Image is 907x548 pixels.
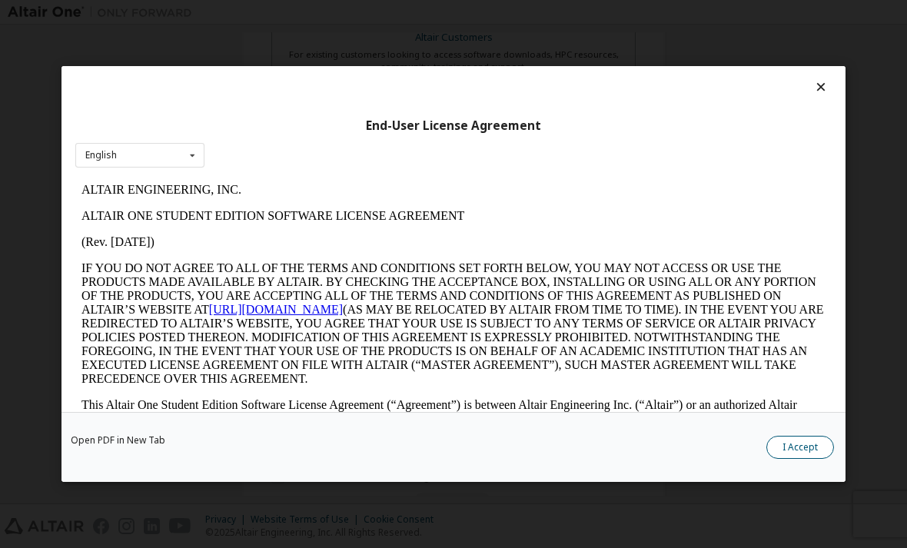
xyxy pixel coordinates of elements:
[6,6,750,20] p: ALTAIR ENGINEERING, INC.
[766,436,834,459] button: I Accept
[6,85,750,209] p: IF YOU DO NOT AGREE TO ALL OF THE TERMS AND CONDITIONS SET FORTH BELOW, YOU MAY NOT ACCESS OR USE...
[6,221,750,291] p: This Altair One Student Edition Software License Agreement (“Agreement”) is between Altair Engine...
[75,118,832,134] div: End-User License Agreement
[85,151,117,160] div: English
[134,126,267,139] a: [URL][DOMAIN_NAME]
[71,436,165,445] a: Open PDF in New Tab
[6,32,750,46] p: ALTAIR ONE STUDENT EDITION SOFTWARE LICENSE AGREEMENT
[6,58,750,72] p: (Rev. [DATE])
